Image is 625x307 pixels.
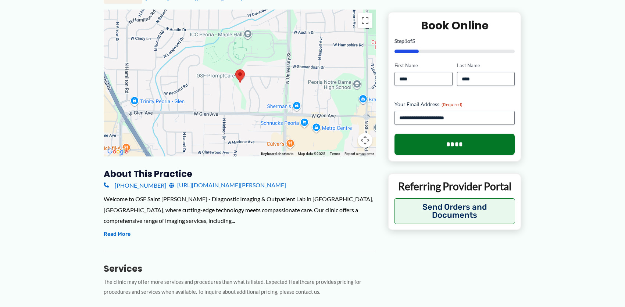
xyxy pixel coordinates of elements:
label: First Name [394,62,452,69]
button: Send Orders and Documents [394,198,515,224]
p: Step of [394,39,515,44]
label: Your Email Address [394,101,515,108]
a: Report a map error [344,152,374,156]
span: 5 [412,38,415,44]
a: Terms (opens in new tab) [330,152,340,156]
a: [PHONE_NUMBER] [104,180,166,191]
span: Map data ©2025 [298,152,325,156]
p: The clinic may offer more services and procedures than what is listed. Expected Healthcare provid... [104,277,376,297]
div: Welcome to OSF Saint [PERSON_NAME] - Diagnostic Imaging & Outpatient Lab in [GEOGRAPHIC_DATA], [G... [104,194,376,226]
h3: About this practice [104,168,376,180]
a: Open this area in Google Maps (opens a new window) [106,147,130,156]
label: Last Name [457,62,515,69]
button: Read More [104,230,131,239]
h3: Services [104,263,376,274]
a: [URL][DOMAIN_NAME][PERSON_NAME] [169,180,286,191]
h2: Book Online [394,18,515,33]
button: Keyboard shortcuts [261,151,293,156]
p: Referring Provider Portal [394,180,515,193]
span: (Required) [442,102,463,107]
span: 1 [404,38,407,44]
button: Toggle fullscreen view [358,13,372,28]
button: Map camera controls [358,133,372,148]
img: Google [106,147,130,156]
